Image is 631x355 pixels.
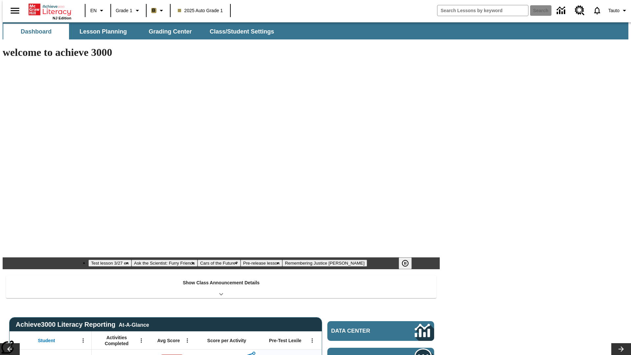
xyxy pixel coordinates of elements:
[178,7,223,14] span: 2025 Auto Grade 1
[88,260,131,267] button: Slide 1 Test lesson 3/27 en
[571,2,589,19] a: Resource Center, Will open in new tab
[241,260,282,267] button: Slide 4 Pre-release lesson
[152,6,155,14] span: B
[589,2,606,19] a: Notifications
[183,279,260,286] p: Show Class Announcement Details
[611,343,631,355] button: Lesson carousel, Next
[29,2,71,20] div: Home
[198,260,241,267] button: Slide 3 Cars of the Future?
[70,24,136,39] button: Lesson Planning
[331,328,393,334] span: Data Center
[3,22,628,39] div: SubNavbar
[282,260,367,267] button: Slide 5 Remembering Justice O'Connor
[399,257,412,269] button: Pause
[207,338,246,343] span: Score per Activity
[5,1,25,20] button: Open side menu
[269,338,302,343] span: Pre-Test Lexile
[399,257,418,269] div: Pause
[6,275,436,298] div: Show Class Announcement Details
[3,24,69,39] button: Dashboard
[116,7,132,14] span: Grade 1
[3,46,440,59] h1: welcome to achieve 3000
[131,260,198,267] button: Slide 2 Ask the Scientist: Furry Friends
[38,338,55,343] span: Student
[95,335,138,346] span: Activities Completed
[16,321,149,328] span: Achieve3000 Literacy Reporting
[182,336,192,345] button: Open Menu
[204,24,279,39] button: Class/Student Settings
[606,5,631,16] button: Profile/Settings
[87,5,108,16] button: Language: EN, Select a language
[53,16,71,20] span: NJ Edition
[113,5,144,16] button: Grade: Grade 1, Select a grade
[90,7,97,14] span: EN
[157,338,180,343] span: Avg Score
[327,321,434,341] a: Data Center
[136,336,146,345] button: Open Menu
[3,24,280,39] div: SubNavbar
[608,7,619,14] span: Tauto
[78,336,88,345] button: Open Menu
[137,24,203,39] button: Grading Center
[29,3,71,16] a: Home
[307,336,317,345] button: Open Menu
[437,5,528,16] input: search field
[119,321,149,328] div: At-A-Glance
[149,5,168,16] button: Boost Class color is light brown. Change class color
[553,2,571,20] a: Data Center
